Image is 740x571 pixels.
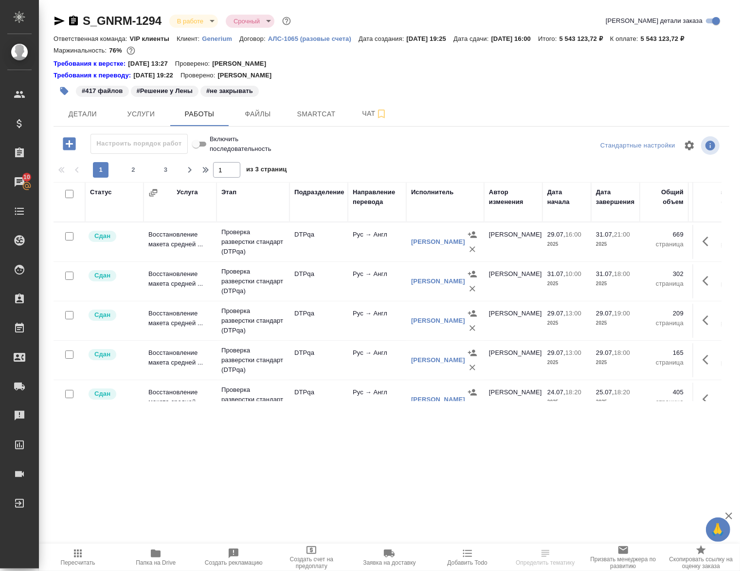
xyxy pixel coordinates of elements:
p: #417 файлов [82,86,123,96]
span: Услуги [118,108,164,120]
p: 18:20 [614,388,630,396]
span: 🙏 [710,519,726,540]
p: 29.07, [547,310,565,317]
p: [DATE] 19:22 [133,71,180,80]
a: Требования к переводу: [54,71,133,80]
button: Удалить [465,360,480,375]
button: Назначить [465,346,480,360]
td: DTPqa [289,343,348,377]
p: 16:00 [565,231,581,238]
div: Менеджер проверил работу исполнителя, передает ее на следующий этап [88,309,139,322]
button: 2 [126,162,141,178]
span: 3 [158,165,174,175]
p: 2025 [596,397,635,407]
div: Услуга [177,187,198,197]
p: 19:00 [614,310,630,317]
p: Сдан [94,389,110,399]
p: 31.07, [596,231,614,238]
p: Маржинальность: [54,47,109,54]
td: Восстановление макета средней ... [144,383,217,417]
p: [PERSON_NAME] [212,59,273,69]
div: Дата начала [547,187,586,207]
td: [PERSON_NAME] [484,383,542,417]
button: Здесь прячутся важные кнопки [697,348,720,371]
p: VIP клиенты [130,35,177,42]
button: Назначить [465,385,480,400]
p: #не закрывать [206,86,253,96]
span: 2 [126,165,141,175]
p: 76% [109,47,124,54]
p: страница [645,358,684,368]
button: Здесь прячутся важные кнопки [697,230,720,253]
p: 2025 [596,358,635,368]
p: Итого: [538,35,559,42]
td: DTPqa [289,225,348,259]
p: 209 [645,309,684,318]
button: Удалить [465,281,480,296]
div: Подразделение [294,187,344,197]
span: Посмотреть информацию [701,136,722,155]
p: 21:00 [614,231,630,238]
div: Исполнитель [411,187,454,197]
p: 29.07, [596,310,614,317]
button: 1026661.98 RUB; 38080.00 UAH; [125,44,137,57]
button: Здесь прячутся важные кнопки [697,387,720,411]
div: Менеджер проверил работу исполнителя, передает ее на следующий этап [88,269,139,282]
a: S_GNRM-1294 [83,14,162,27]
a: АЛС-1065 (разовые счета) [268,34,359,42]
p: Проверено: [180,71,218,80]
p: К оплате: [610,35,641,42]
td: Рус → Англ [348,225,406,259]
span: Файлы [235,108,281,120]
p: 2025 [547,358,586,368]
p: 13:00 [565,310,581,317]
a: [PERSON_NAME] [411,317,465,324]
button: Скопировать ссылку [68,15,79,27]
p: страница [645,318,684,328]
p: 2025 [596,318,635,328]
a: Generium [202,34,239,42]
div: Общий объем [645,187,684,207]
p: 24.07, [547,388,565,396]
span: Чат [351,108,398,120]
p: 18:00 [614,349,630,356]
p: 18:00 [614,270,630,277]
div: В работе [169,15,218,28]
p: 2025 [547,318,586,328]
p: 31.07, [547,270,565,277]
td: Рус → Англ [348,343,406,377]
div: Менеджер проверил работу исполнителя, передает ее на следующий этап [88,348,139,361]
button: Скопировать ссылку для ЯМессенджера [54,15,65,27]
p: Договор: [239,35,268,42]
td: Восстановление макета средней ... [144,304,217,338]
span: Включить последовательность [210,134,271,154]
td: DTPqa [289,383,348,417]
p: Клиент: [177,35,202,42]
svg: Подписаться [376,108,387,120]
span: Детали [59,108,106,120]
p: Сдан [94,350,110,359]
p: Проверка разверстки стандарт (DTPqa) [221,267,285,296]
button: Удалить [465,242,480,257]
div: Менеджер проверил работу исполнителя, передает ее на следующий этап [88,387,139,401]
td: DTPqa [289,264,348,298]
td: Восстановление макета средней ... [144,225,217,259]
span: не закрывать [199,86,260,94]
p: 10:00 [565,270,581,277]
p: 31.07, [596,270,614,277]
p: Дата сдачи: [453,35,491,42]
td: DTPqa [289,304,348,338]
p: страница [645,239,684,249]
button: Здесь прячутся важные кнопки [697,309,720,332]
p: Проверено: [175,59,213,69]
p: [DATE] 13:27 [128,59,175,69]
p: 669 [645,230,684,239]
p: 5 543 123,72 ₽ [560,35,610,42]
a: [PERSON_NAME] [411,238,465,245]
div: В работе [226,15,274,28]
p: Дата создания: [359,35,406,42]
div: Нажми, чтобы открыть папку с инструкцией [54,59,128,69]
button: Сгруппировать [148,188,158,198]
p: АЛС-1065 (разовые счета) [268,35,359,42]
td: [PERSON_NAME] [484,225,542,259]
